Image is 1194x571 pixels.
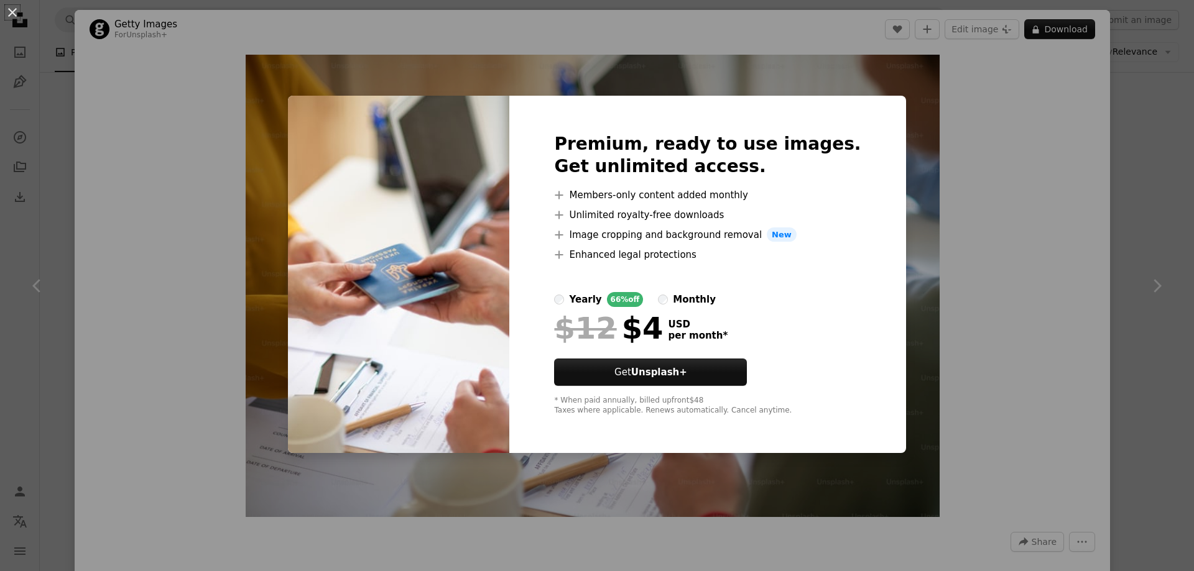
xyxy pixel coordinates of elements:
[554,295,564,304] input: yearly66%off
[554,133,861,178] h2: Premium, ready to use images. Get unlimited access.
[767,227,797,242] span: New
[658,295,668,304] input: monthly
[631,367,687,378] strong: Unsplash+
[554,396,861,416] div: * When paid annually, billed upfront $48 Taxes where applicable. Renews automatically. Cancel any...
[554,312,663,344] div: $4
[554,208,861,222] li: Unlimited royalty-free downloads
[554,359,747,386] button: GetUnsplash+
[288,96,509,454] img: premium_photo-1663054311916-98ef24980a37
[607,292,644,307] div: 66% off
[668,319,728,330] span: USD
[554,312,616,344] span: $12
[554,227,861,242] li: Image cropping and background removal
[554,188,861,203] li: Members-only content added monthly
[569,292,601,307] div: yearly
[554,247,861,262] li: Enhanced legal protections
[668,330,728,341] span: per month *
[673,292,716,307] div: monthly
